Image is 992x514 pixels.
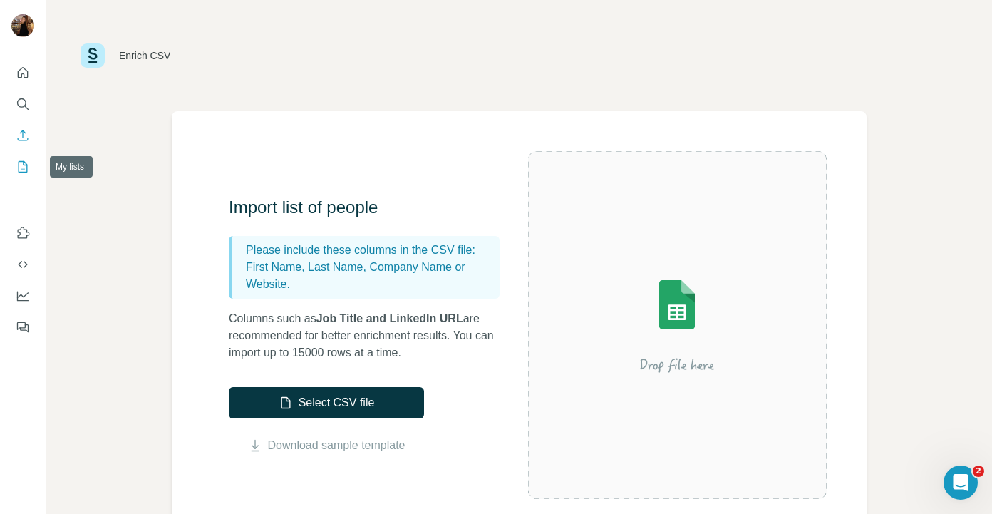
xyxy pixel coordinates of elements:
[229,310,514,361] p: Columns such as are recommended for better enrichment results. You can import up to 15000 rows at...
[229,387,424,418] button: Select CSV file
[229,196,514,219] h3: Import list of people
[11,220,34,246] button: Use Surfe on LinkedIn
[11,283,34,309] button: Dashboard
[229,437,424,454] button: Download sample template
[549,240,805,411] img: Surfe Illustration - Drop file here or select below
[11,314,34,340] button: Feedback
[119,48,170,63] div: Enrich CSV
[944,466,978,500] iframe: Intercom live chat
[11,252,34,277] button: Use Surfe API
[11,154,34,180] button: My lists
[246,259,494,293] p: First Name, Last Name, Company Name or Website.
[316,312,463,324] span: Job Title and LinkedIn URL
[11,123,34,148] button: Enrich CSV
[81,43,105,68] img: Surfe Logo
[246,242,494,259] p: Please include these columns in the CSV file:
[973,466,984,477] span: 2
[11,14,34,37] img: Avatar
[11,60,34,86] button: Quick start
[11,91,34,117] button: Search
[268,437,405,454] a: Download sample template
